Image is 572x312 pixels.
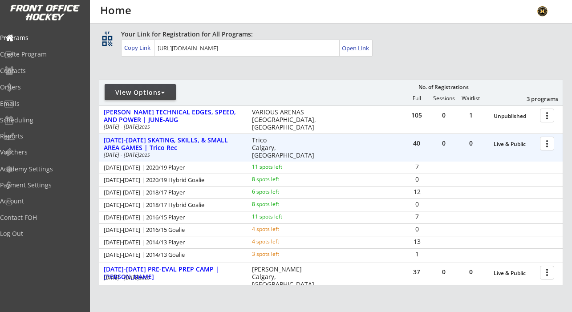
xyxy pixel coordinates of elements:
[403,95,430,101] div: Full
[105,88,176,97] div: View Options
[403,269,430,275] div: 37
[494,141,535,147] div: Live & Public
[104,165,240,170] div: [DATE]-[DATE] | 2020/19 Player
[403,140,430,146] div: 40
[512,95,558,103] div: 3 programs
[342,42,370,54] a: Open Link
[252,202,309,207] div: 8 spots left
[104,266,243,281] div: [DATE]-[DATE] PRE-EVAL PREP CAMP | [PERSON_NAME]
[104,177,240,183] div: [DATE]-[DATE] | 2020/19 Hybrid Goalie
[124,44,152,52] div: Copy Link
[104,109,243,124] div: [PERSON_NAME] TECHNICAL EDGES, SPEED, AND POWER | JUNE-AUG
[104,275,240,280] div: [DATE] - [DATE]
[494,270,535,276] div: Live & Public
[252,189,309,194] div: 6 spots left
[252,239,309,244] div: 4 spots left
[404,251,430,257] div: 1
[404,176,430,182] div: 0
[458,140,484,146] div: 0
[403,112,430,118] div: 105
[252,266,322,288] div: [PERSON_NAME] Calgary, [GEOGRAPHIC_DATA]
[104,190,240,195] div: [DATE]-[DATE] | 2018/17 Player
[104,252,240,258] div: [DATE]-[DATE] | 2014/13 Goalie
[540,266,554,280] button: more_vert
[404,239,430,245] div: 13
[139,275,150,281] em: 2025
[104,137,243,152] div: [DATE]-[DATE] SKATING, SKILLS, & SMALL AREA GAMES | Trico Rec
[404,189,430,195] div: 12
[104,124,240,130] div: [DATE] - [DATE]
[139,152,150,158] em: 2025
[101,30,112,36] div: qr
[430,140,457,146] div: 0
[430,269,457,275] div: 0
[540,137,554,150] button: more_vert
[494,113,535,119] div: Unpublished
[457,95,484,101] div: Waitlist
[430,95,457,101] div: Sessions
[121,30,535,39] div: Your Link for Registration for All Programs:
[404,226,430,232] div: 0
[342,45,370,52] div: Open Link
[104,202,240,208] div: [DATE]-[DATE] | 2018/17 Hybrid Goalie
[252,177,309,182] div: 8 spots left
[430,112,457,118] div: 0
[252,214,309,219] div: 11 spots left
[404,164,430,170] div: 7
[252,251,309,257] div: 3 spots left
[104,239,240,245] div: [DATE]-[DATE] | 2014/13 Player
[104,227,240,233] div: [DATE]-[DATE] | 2016/15 Goalie
[458,269,484,275] div: 0
[101,34,114,48] button: qr_code
[139,124,150,130] em: 2025
[252,137,322,159] div: Trico Calgary, [GEOGRAPHIC_DATA]
[252,109,322,131] div: VARIOUS ARENAS [GEOGRAPHIC_DATA], [GEOGRAPHIC_DATA]
[252,227,309,232] div: 4 spots left
[458,112,484,118] div: 1
[416,84,471,90] div: No. of Registrations
[540,109,554,122] button: more_vert
[404,214,430,220] div: 7
[104,152,240,158] div: [DATE] - [DATE]
[104,215,240,220] div: [DATE]-[DATE] | 2016/15 Player
[252,164,309,170] div: 11 spots left
[404,201,430,207] div: 0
